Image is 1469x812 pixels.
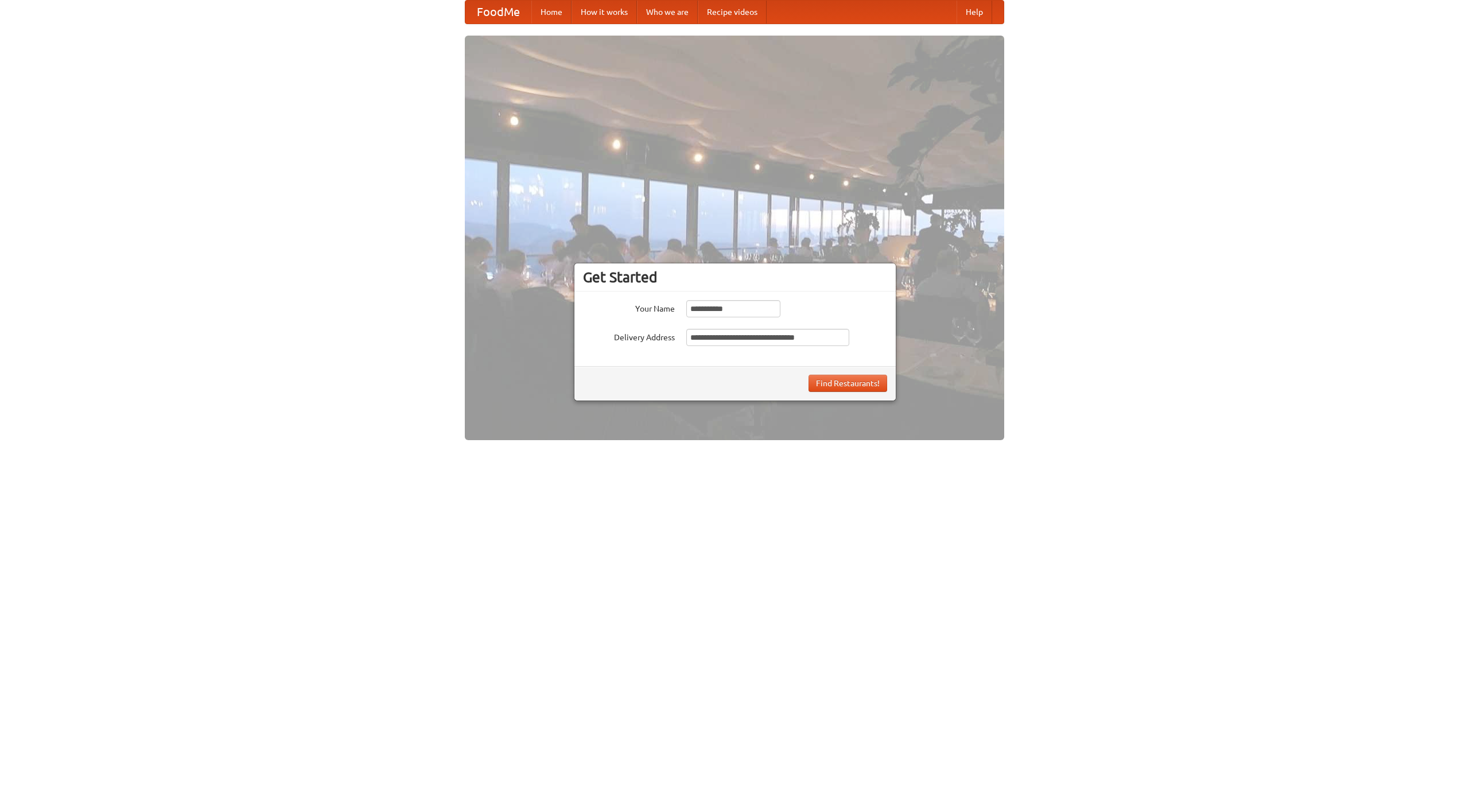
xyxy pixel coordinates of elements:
label: Your Name [583,300,675,314]
a: Recipe videos [698,1,767,24]
a: Help [957,1,992,24]
a: Home [531,1,572,24]
a: Who we are [637,1,698,24]
a: How it works [572,1,637,24]
h3: Get Started [583,269,887,286]
label: Delivery Address [583,329,675,343]
button: Find Restaurants! [809,375,887,392]
a: FoodMe [465,1,531,24]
